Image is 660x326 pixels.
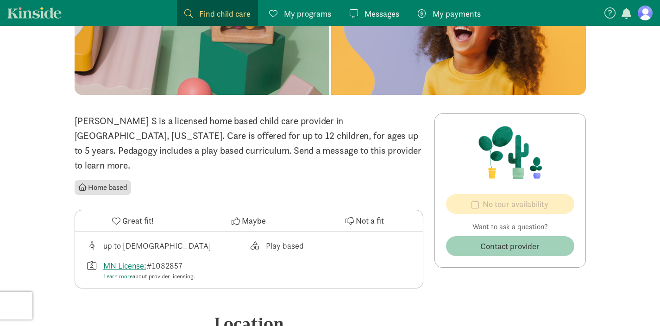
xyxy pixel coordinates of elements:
span: Great fit! [122,214,154,227]
button: Contact provider [446,236,574,256]
span: My payments [433,7,481,20]
div: up to [DEMOGRAPHIC_DATA] [103,239,211,252]
button: Great fit! [75,210,191,232]
a: Learn more [103,272,132,280]
button: Not a fit [307,210,422,232]
div: #1082857 [103,259,195,281]
span: Contact provider [480,240,540,252]
div: This provider's education philosophy [249,239,412,252]
p: [PERSON_NAME] S is a licensed home based child care provider in [GEOGRAPHIC_DATA], [US_STATE]. Ca... [75,113,423,173]
span: Maybe [242,214,266,227]
p: Want to ask a question? [446,221,574,232]
div: Age range for children that this provider cares for [86,239,249,252]
div: Play based [266,239,304,252]
span: Find child care [199,7,251,20]
button: No tour availability [446,194,574,214]
span: Messages [365,7,399,20]
span: No tour availability [483,198,548,210]
a: MN License: [103,260,146,271]
button: Maybe [191,210,307,232]
span: My programs [284,7,331,20]
div: License number [86,259,249,281]
li: Home based [75,180,131,195]
a: Kinside [7,7,62,19]
div: about provider licensing. [103,272,195,281]
span: Not a fit [356,214,384,227]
